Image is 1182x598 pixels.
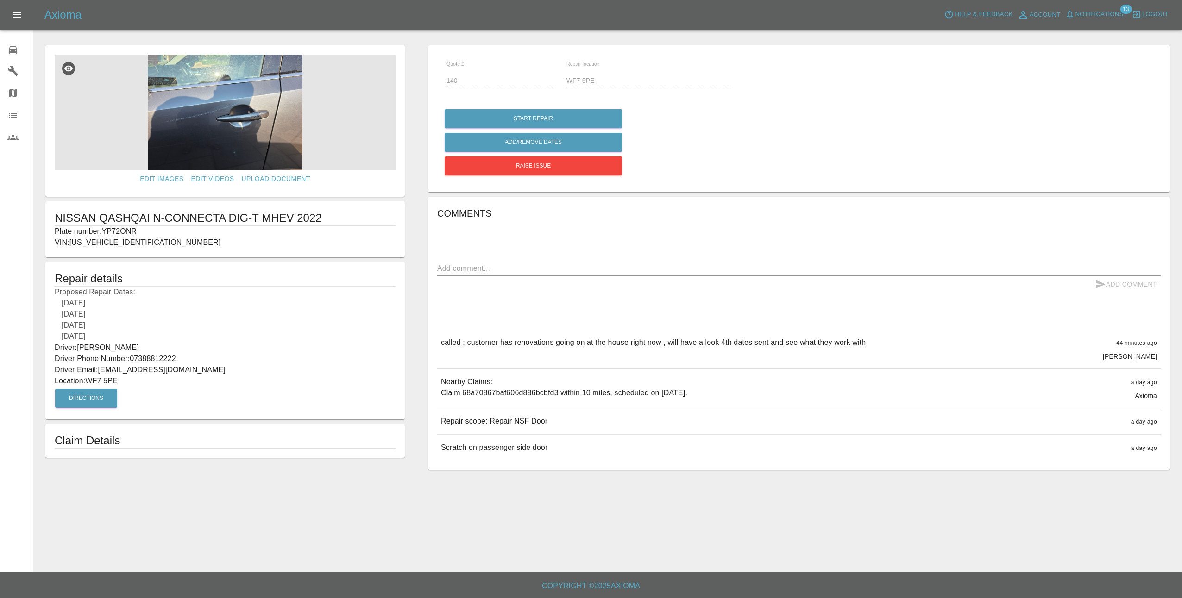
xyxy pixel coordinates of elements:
[7,579,1175,592] h6: Copyright © 2025 Axioma
[55,271,396,286] h5: Repair details
[445,133,622,152] button: Add/Remove Dates
[55,353,396,364] p: Driver Phone Number: 07388812222
[1131,379,1157,386] span: a day ago
[437,206,1161,221] h6: Comments
[1131,445,1157,451] span: a day ago
[55,433,396,448] h1: Claim Details
[441,442,547,453] p: Scratch on passenger side door
[55,309,396,320] div: [DATE]
[942,7,1015,22] button: Help & Feedback
[1116,340,1157,346] span: 44 minutes ago
[1120,5,1132,14] span: 13
[1130,7,1171,22] button: Logout
[1135,391,1157,400] p: Axioma
[441,376,687,399] p: Nearby Claims: Claim 68a70867baf606d886bcbfd3 within 10 miles, scheduled on [DATE].
[1063,7,1126,22] button: Notifications
[44,7,82,22] h5: Axioma
[188,170,238,187] a: Edit Videos
[1075,9,1124,20] span: Notifications
[6,4,28,26] button: Open drawer
[955,9,1012,20] span: Help & Feedback
[55,342,396,353] p: Driver: [PERSON_NAME]
[55,320,396,331] div: [DATE]
[1015,7,1063,22] a: Account
[55,237,396,248] p: VIN: [US_VEHICLE_IDENTIFICATION_NUMBER]
[441,337,866,348] p: called : customer has renovations going on at the house right now , will have a look 4th dates se...
[1030,10,1061,20] span: Account
[1103,352,1157,361] p: [PERSON_NAME]
[55,55,396,170] img: 4b95ec18-3493-4d8a-aa2c-73ac5291c416
[1142,9,1169,20] span: Logout
[445,109,622,128] button: Start Repair
[55,364,396,375] p: Driver Email: [EMAIL_ADDRESS][DOMAIN_NAME]
[441,416,547,427] p: Repair scope: Repair NSF Door
[55,389,117,408] button: Directions
[446,61,464,67] span: Quote £
[55,298,396,309] div: [DATE]
[566,61,600,67] span: Repair location
[1131,418,1157,425] span: a day ago
[55,211,396,225] h1: NISSAN QASHQAI N-CONNECTA DIG-T MHEV 2022
[136,170,187,187] a: Edit Images
[55,375,396,386] p: Location: WF7 5PE
[445,156,622,175] button: Raise issue
[238,170,314,187] a: Upload Document
[55,331,396,342] div: [DATE]
[55,226,396,237] p: Plate number: YP72ONR
[55,287,396,342] p: Proposed Repair Dates:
